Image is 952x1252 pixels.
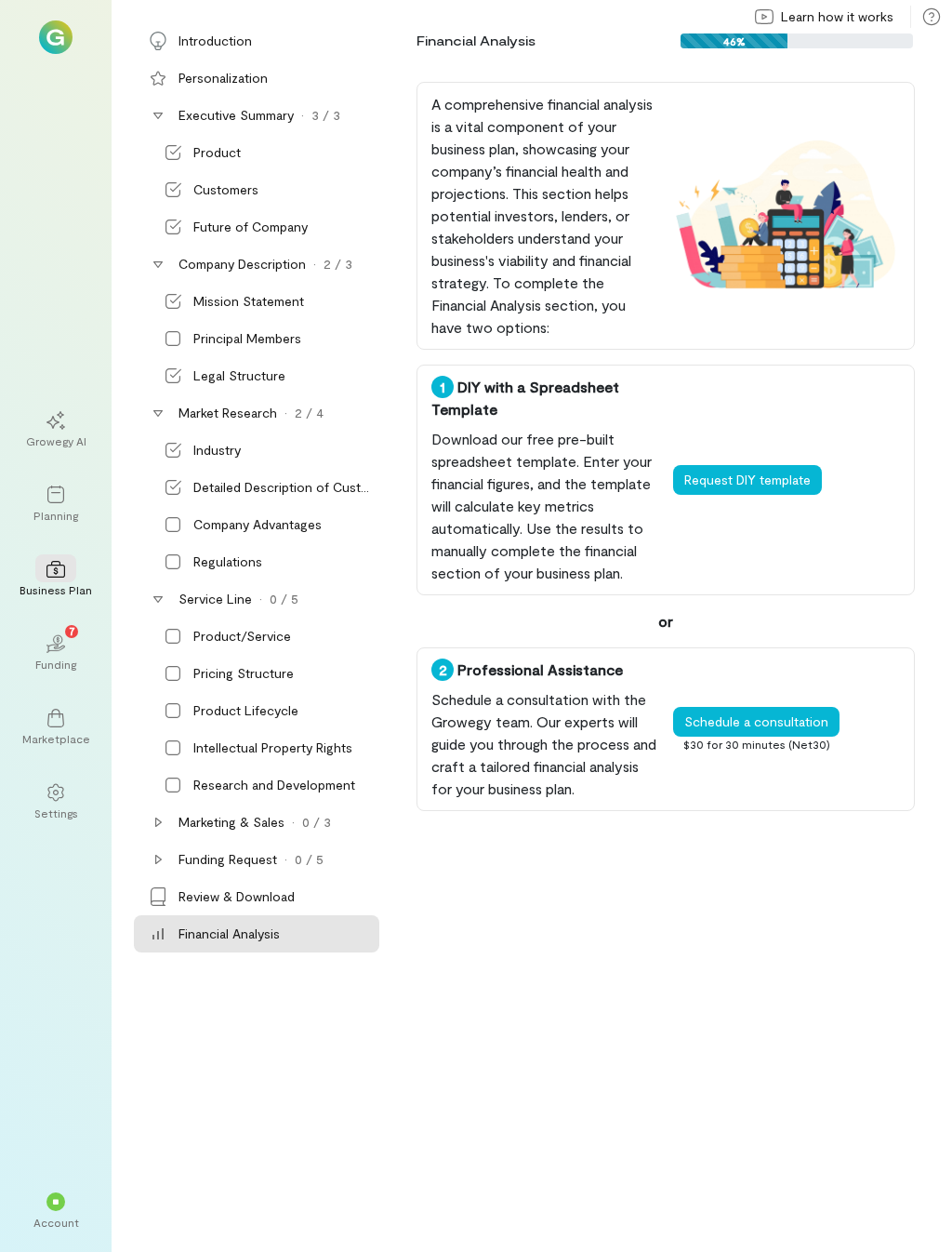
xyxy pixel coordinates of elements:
[431,93,658,339] div: A comprehensive financial analysis is a vital component of your business plan, showcasing your co...
[193,292,304,311] div: Mission Statement
[178,69,268,87] div: Personalization
[22,545,89,612] a: Business Plan
[193,478,376,497] div: Detailed Description of Customers
[673,707,840,737] button: Schedule a consultation
[22,694,89,761] a: Marketplace
[193,739,352,757] div: Intellectual Property Rights
[193,143,241,162] div: Product
[193,329,301,348] div: Principal Members
[431,378,619,418] span: DIY with a Spreadsheet Template
[22,396,89,463] a: Growegy AI
[431,660,623,678] span: Professional Assistance
[313,255,316,273] div: ·
[35,657,76,672] div: Funding
[673,737,840,752] div: $30 for 30 minutes (Net30)
[431,376,454,398] div: 1
[33,508,78,523] div: Planning
[193,366,285,385] div: Legal Structure
[431,659,454,681] div: 2
[178,813,284,832] div: Marketing & Sales
[270,590,298,608] div: 0 / 5
[178,925,280,943] div: Financial Analysis
[284,850,287,869] div: ·
[292,813,295,832] div: ·
[295,850,324,869] div: 0 / 5
[178,32,252,50] div: Introduction
[178,106,294,125] div: Executive Summary
[193,441,241,460] div: Industry
[431,688,658,800] div: Schedule a consultation with the Growegy team. Our experts will guide you through the process and...
[673,465,822,495] button: Request DIY template
[193,180,258,199] div: Customers
[22,731,90,746] div: Marketplace
[22,471,89,538] a: Planning
[178,255,306,273] div: Company Description
[301,106,304,125] div: ·
[178,850,277,869] div: Funding Request
[284,404,287,422] div: ·
[193,515,322,534] div: Company Advantages
[22,768,89,835] a: Settings
[324,255,352,273] div: 2 / 3
[416,32,535,50] div: Financial Analysis
[193,627,291,646] div: Product/Service
[259,590,262,608] div: ·
[193,776,355,794] div: Research and Development
[22,619,89,686] a: Funding
[33,1215,79,1230] div: Account
[178,887,295,906] div: Review & Download
[34,806,78,820] div: Settings
[431,428,658,584] div: Download our free pre-built spreadsheet template. Enter your financial figures, and the template ...
[416,610,915,633] span: or
[673,136,900,296] img: Financial analysis
[20,582,92,597] div: Business Plan
[781,7,893,26] span: Learn how it works
[295,404,324,422] div: 2 / 4
[69,622,75,639] span: 7
[193,664,294,683] div: Pricing Structure
[193,218,308,236] div: Future of Company
[193,701,298,720] div: Product Lifecycle
[178,590,252,608] div: Service Line
[178,404,277,422] div: Market Research
[302,813,331,832] div: 0 / 3
[193,553,262,571] div: Regulations
[26,433,86,448] div: Growegy AI
[311,106,340,125] div: 3 / 3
